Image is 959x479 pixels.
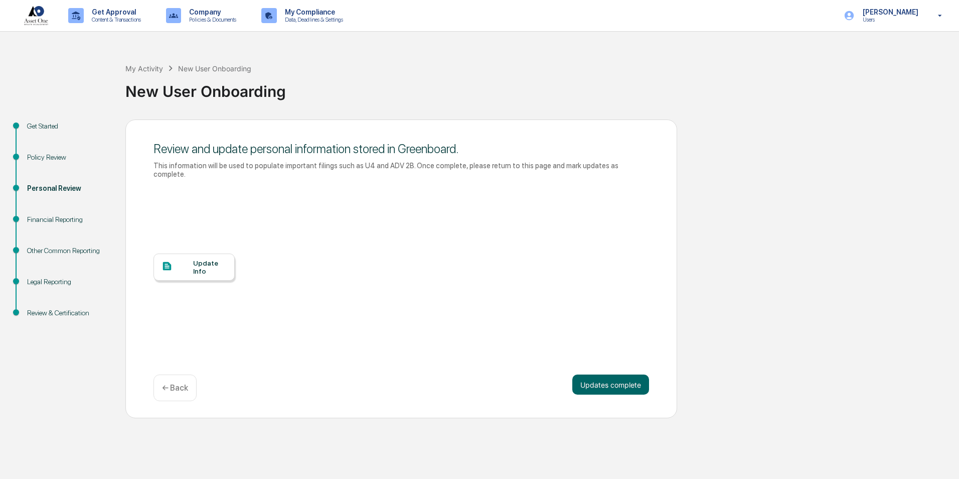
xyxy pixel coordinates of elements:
p: ← Back [162,383,188,393]
div: Legal Reporting [27,277,109,287]
p: Company [181,8,241,16]
p: Get Approval [84,8,146,16]
div: Get Started [27,121,109,132]
div: Review and update personal information stored in Greenboard. [153,142,649,156]
button: Updates complete [572,375,649,395]
div: New User Onboarding [178,64,251,73]
div: Personal Review [27,183,109,194]
div: New User Onboarding [125,74,954,100]
div: Update Info [193,259,227,275]
p: Content & Transactions [84,16,146,23]
div: This information will be used to populate important filings such as U4 and ADV 2B. Once complete,... [153,161,649,178]
p: Policies & Documents [181,16,241,23]
p: Users [855,16,923,23]
p: Data, Deadlines & Settings [277,16,348,23]
div: Financial Reporting [27,214,109,225]
div: Other Common Reporting [27,246,109,256]
p: [PERSON_NAME] [855,8,923,16]
img: logo [24,6,48,25]
div: Policy Review [27,152,109,163]
p: My Compliance [277,8,348,16]
div: Review & Certification [27,308,109,318]
div: My Activity [125,64,163,73]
